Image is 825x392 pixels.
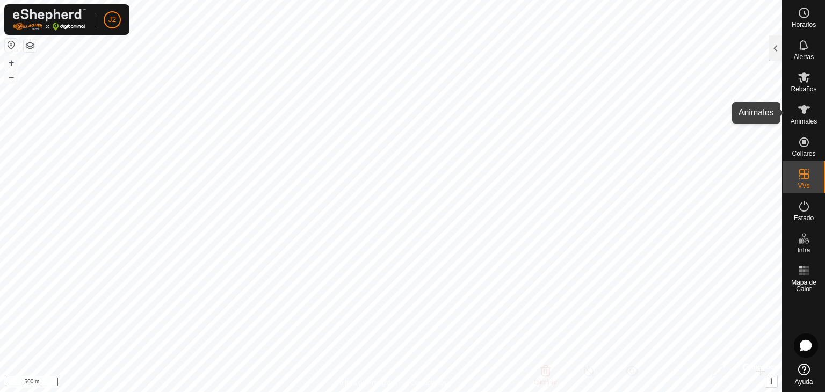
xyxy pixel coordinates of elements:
[410,378,446,388] a: Contáctenos
[795,379,813,385] span: Ayuda
[794,215,814,221] span: Estado
[797,247,810,253] span: Infra
[794,54,814,60] span: Alertas
[792,150,815,157] span: Collares
[792,21,816,28] span: Horarios
[5,39,18,52] button: Restablecer Mapa
[765,375,777,387] button: i
[5,56,18,69] button: +
[785,279,822,292] span: Mapa de Calor
[798,183,809,189] span: VVs
[770,376,772,386] span: i
[336,378,397,388] a: Política de Privacidad
[783,359,825,389] a: Ayuda
[13,9,86,31] img: Logo Gallagher
[791,86,816,92] span: Rebaños
[108,14,117,25] span: J2
[5,70,18,83] button: –
[791,118,817,125] span: Animales
[24,39,37,52] button: Capas del Mapa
